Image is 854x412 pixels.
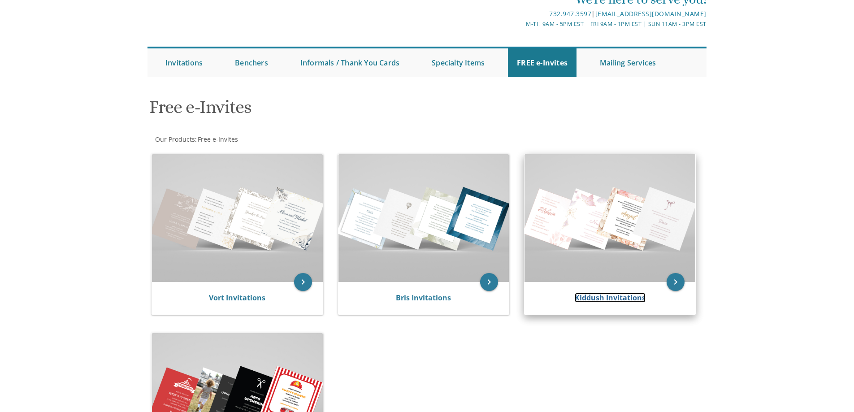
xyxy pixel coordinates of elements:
a: Mailing Services [591,48,665,77]
span: Free e-Invites [198,135,238,143]
a: Bris Invitations [396,293,451,303]
a: Free e-Invites [197,135,238,143]
a: FREE e-Invites [508,48,577,77]
div: M-Th 9am - 5pm EST | Fri 9am - 1pm EST | Sun 11am - 3pm EST [334,19,707,29]
a: Invitations [156,48,212,77]
a: Informals / Thank You Cards [291,48,408,77]
a: Specialty Items [423,48,494,77]
a: Kiddush Invitations [575,293,646,303]
div: | [334,9,707,19]
a: Vort Invitations [209,293,265,303]
a: Benchers [226,48,277,77]
img: Vort Invitations [152,154,323,282]
img: Kiddush Invitations [525,154,695,282]
a: keyboard_arrow_right [480,273,498,291]
a: 732.947.3597 [549,9,591,18]
a: [EMAIL_ADDRESS][DOMAIN_NAME] [595,9,707,18]
a: keyboard_arrow_right [294,273,312,291]
a: Our Products [154,135,195,143]
h1: Free e-Invites [149,97,515,124]
div: : [147,135,427,144]
a: keyboard_arrow_right [667,273,685,291]
img: Bris Invitations [338,154,509,282]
